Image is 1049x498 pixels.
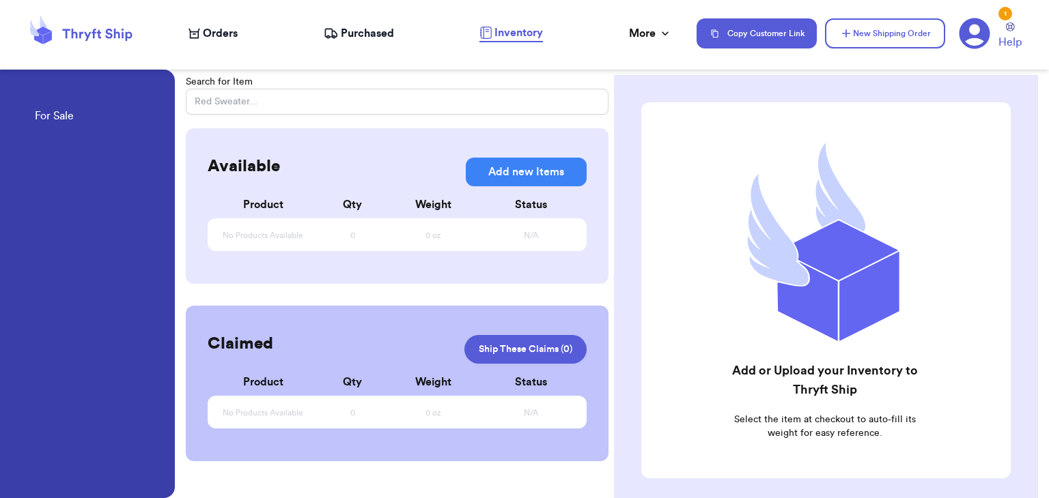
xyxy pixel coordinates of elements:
span: No Products Available [223,408,303,418]
div: Weight [381,374,487,390]
button: New Shipping Order [825,18,945,48]
span: 0 [350,408,355,418]
button: Copy Customer Link [697,18,817,48]
a: Ship These Claims (0) [464,335,587,364]
a: Help [998,23,1022,50]
span: Help [998,34,1022,50]
div: Status [486,196,576,213]
span: No Products Available [223,231,303,241]
div: Product [219,374,308,390]
span: Purchased [341,25,394,42]
h2: Available [208,156,280,177]
div: Product [219,196,308,213]
div: Weight [381,196,487,213]
p: Search for Item [186,75,609,89]
a: Purchased [324,25,394,42]
span: Inventory [494,25,543,41]
span: 0 [350,231,355,241]
a: Orders [188,25,238,42]
span: Orders [203,25,238,42]
div: Qty [308,196,397,213]
div: Status [486,374,576,390]
span: N/A [524,408,538,418]
p: Select the item at checkout to auto-fill its weight for easy reference. [721,413,928,440]
span: N/A [524,231,538,241]
h2: Add or Upload your Inventory to Thryft Ship [721,361,928,399]
h2: Claimed [208,333,273,355]
div: More [629,25,672,42]
a: Inventory [479,25,543,42]
button: Add new Items [466,158,587,186]
span: 0 oz [425,231,441,241]
div: 1 [998,7,1012,20]
span: 0 oz [425,408,441,418]
div: Qty [308,374,397,390]
a: For Sale [35,108,74,127]
input: Red Sweater... [186,89,609,115]
a: 1 [959,18,990,49]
